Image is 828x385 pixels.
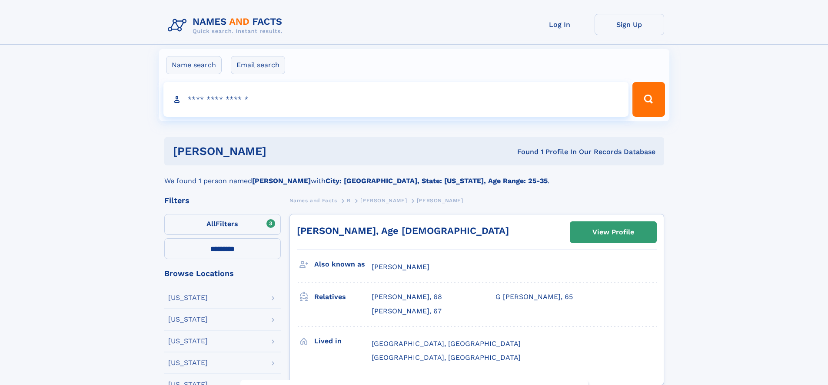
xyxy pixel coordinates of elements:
a: Names and Facts [289,195,337,206]
div: Found 1 Profile In Our Records Database [392,147,655,157]
div: View Profile [592,222,634,242]
a: [PERSON_NAME], Age [DEMOGRAPHIC_DATA] [297,225,509,236]
label: Name search [166,56,222,74]
div: [US_STATE] [168,359,208,366]
h3: Also known as [314,257,372,272]
span: All [206,220,216,228]
span: [PERSON_NAME] [360,197,407,204]
span: [PERSON_NAME] [372,263,429,271]
img: Logo Names and Facts [164,14,289,37]
b: [PERSON_NAME] [252,177,311,185]
a: [PERSON_NAME], 67 [372,306,442,316]
a: Log In [525,14,595,35]
span: [GEOGRAPHIC_DATA], [GEOGRAPHIC_DATA] [372,353,521,362]
label: Email search [231,56,285,74]
b: City: [GEOGRAPHIC_DATA], State: [US_STATE], Age Range: 25-35 [326,177,548,185]
a: Sign Up [595,14,664,35]
div: Browse Locations [164,270,281,277]
a: B [347,195,351,206]
span: B [347,197,351,204]
a: G [PERSON_NAME], 65 [495,292,573,302]
input: search input [163,82,629,117]
span: [GEOGRAPHIC_DATA], [GEOGRAPHIC_DATA] [372,339,521,348]
label: Filters [164,214,281,235]
div: [US_STATE] [168,316,208,323]
a: View Profile [570,222,656,243]
h3: Relatives [314,290,372,304]
span: [PERSON_NAME] [417,197,463,204]
div: We found 1 person named with . [164,165,664,186]
a: [PERSON_NAME] [360,195,407,206]
button: Search Button [632,82,665,117]
div: Filters [164,197,281,204]
h3: Lived in [314,334,372,349]
a: [PERSON_NAME], 68 [372,292,442,302]
div: [US_STATE] [168,294,208,301]
h1: [PERSON_NAME] [173,146,392,157]
div: [US_STATE] [168,338,208,345]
